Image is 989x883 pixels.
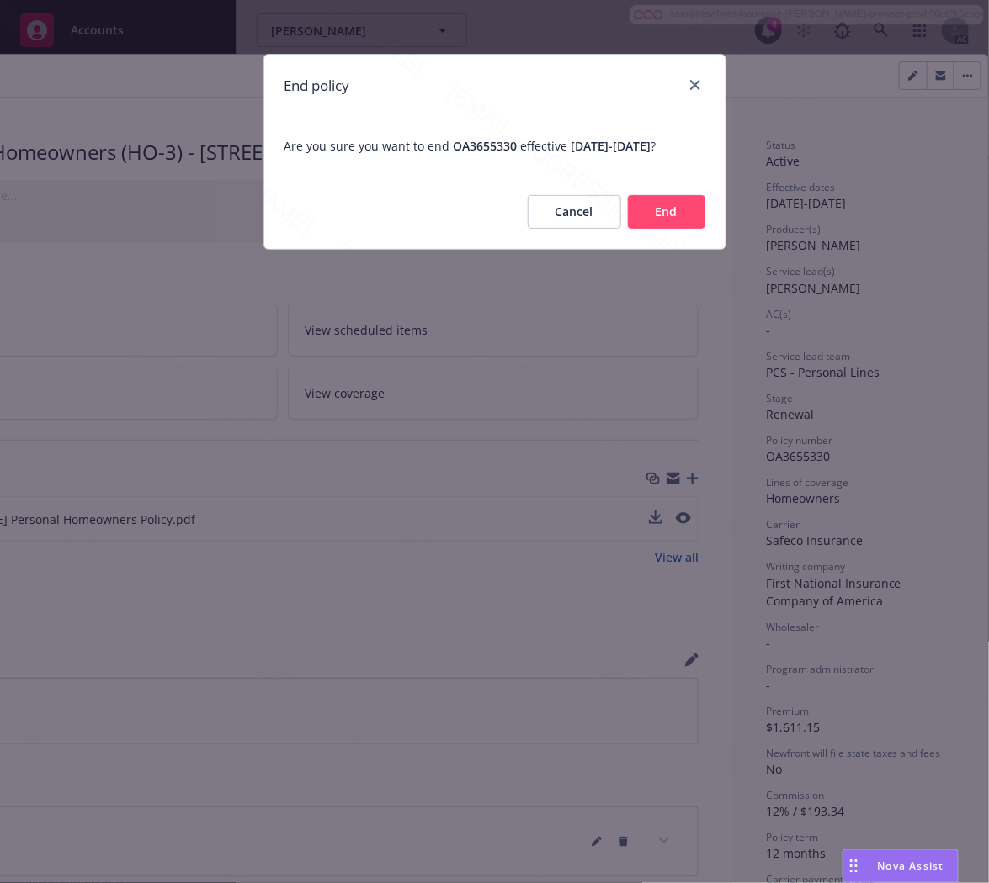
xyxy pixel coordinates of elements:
[878,859,944,873] span: Nova Assist
[843,850,864,882] div: Drag to move
[572,138,651,154] span: [DATE] - [DATE]
[628,195,705,229] button: End
[685,75,705,95] a: close
[843,849,959,883] button: Nova Assist
[454,138,518,154] span: OA3655330
[528,195,621,229] button: Cancel
[284,75,350,97] h1: End policy
[264,117,726,175] span: Are you sure you want to end effective ?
